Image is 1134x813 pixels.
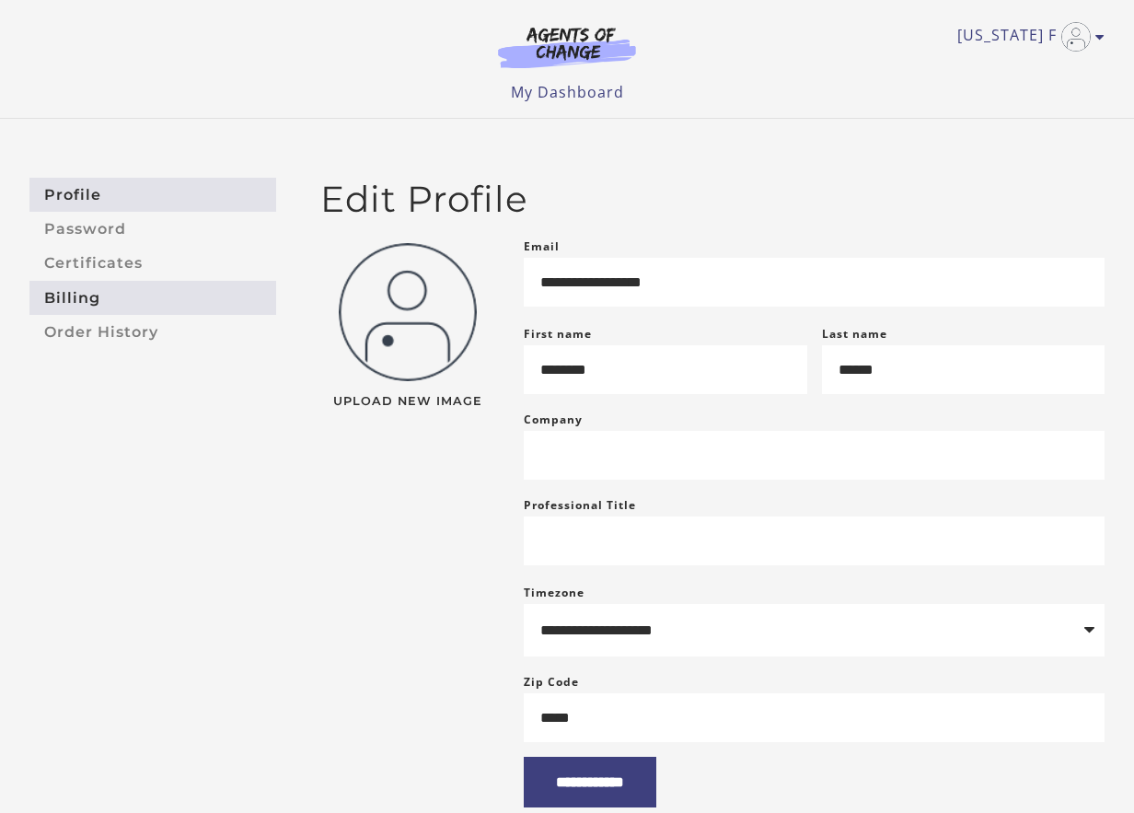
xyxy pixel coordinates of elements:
label: Company [524,409,583,431]
span: Upload New Image [320,396,494,408]
label: Zip Code [524,671,579,693]
label: Email [524,236,560,258]
a: Toggle menu [957,22,1095,52]
label: Timezone [524,585,584,600]
a: Billing [29,281,276,315]
a: Profile [29,178,276,212]
a: Certificates [29,247,276,281]
img: Agents of Change Logo [479,26,655,68]
a: Password [29,212,276,246]
label: Last name [822,326,887,342]
label: Professional Title [524,494,636,517]
label: First name [524,326,592,342]
a: My Dashboard [511,82,624,102]
a: Order History [29,315,276,349]
h2: Edit Profile [320,178,1105,221]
